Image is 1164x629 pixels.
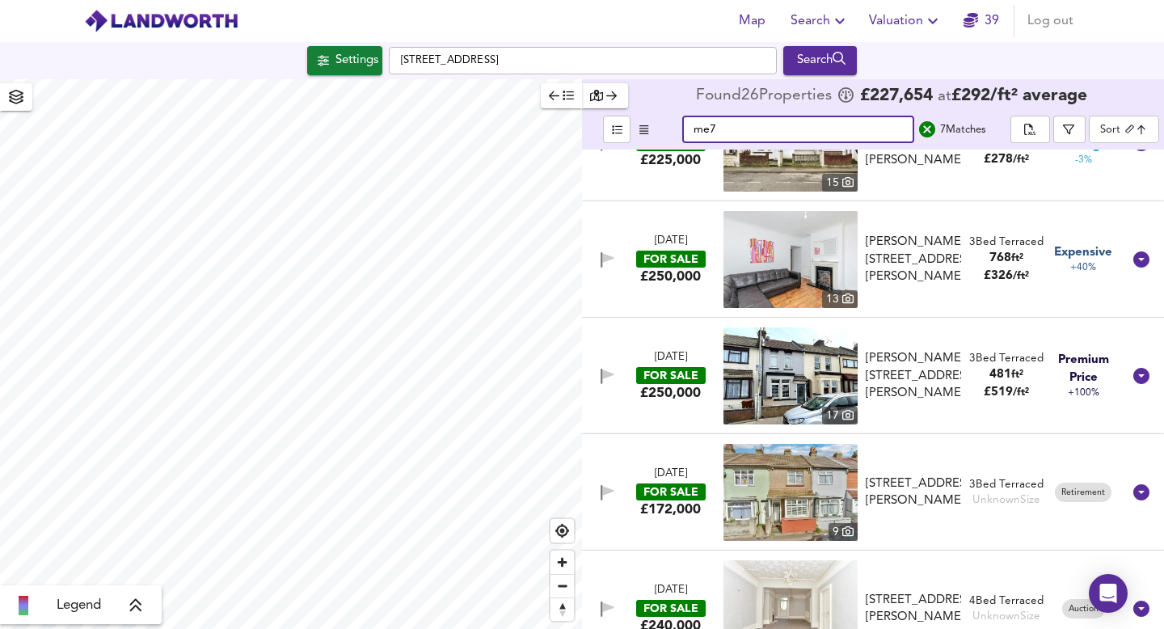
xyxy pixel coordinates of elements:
span: ft² [1011,253,1023,264]
input: Enter a location... [389,47,777,74]
div: FOR SALE [636,367,706,384]
div: £250,000 [640,384,701,402]
span: Legend [57,596,101,615]
span: Reset bearing to north [550,598,574,621]
div: [PERSON_NAME][STREET_ADDRESS][PERSON_NAME] [866,350,961,402]
div: 3 Bed Terraced [969,351,1044,366]
div: FOR SALE [636,251,706,268]
div: [DATE]FOR SALE£172,000 property thumbnail 9 [STREET_ADDRESS][PERSON_NAME]3Bed TerracedUnknownSize... [582,434,1164,551]
span: / ft² [1013,271,1029,281]
span: / ft² [1013,154,1029,165]
span: +100% [1068,386,1099,400]
span: 481 [989,369,1011,381]
span: Search [791,10,850,32]
span: Map [732,10,771,32]
span: +40% [1070,261,1096,275]
div: [DATE] [655,350,687,365]
span: / ft² [1013,387,1029,398]
div: 4 Bed Terraced [969,593,1044,609]
span: Retirement [1055,487,1111,499]
button: Zoom out [550,574,574,597]
span: Zoom out [550,575,574,597]
div: Found 26 Propert ies [696,88,836,104]
button: Find my location [550,519,574,542]
div: 9 [829,523,858,541]
svg: Show Details [1132,250,1151,269]
div: Run Your Search [783,46,857,75]
div: Unknown Size [972,492,1040,508]
div: 15 [822,174,858,192]
span: Valuation [869,10,943,32]
div: [DATE]FOR SALE£250,000 property thumbnail 13 [PERSON_NAME][STREET_ADDRESS][PERSON_NAME]3Bed Terra... [582,201,1164,318]
div: 7 Match es [940,121,986,138]
svg: Show Details [1132,599,1151,618]
span: at [938,89,951,104]
span: £ 292 / ft² average [951,87,1087,104]
svg: Show Details [1132,483,1151,502]
img: logo [84,9,238,33]
input: Text Filter... [682,116,914,143]
span: ft² [1011,369,1023,380]
span: £ 326 [984,270,1029,282]
button: Valuation [862,5,949,37]
div: [DATE]FOR SALE£250,000 property thumbnail 17 [PERSON_NAME][STREET_ADDRESS][PERSON_NAME]3Bed Terra... [582,318,1164,434]
div: [DATE] [655,234,687,249]
div: Milton Road, Gillingham, Kent, ME7 [859,234,968,285]
button: search [914,116,940,142]
div: 3 Bed Terraced [969,234,1044,250]
div: split button [1010,116,1049,143]
div: [STREET_ADDRESS][PERSON_NAME] [866,475,961,510]
button: Reset bearing to north [550,597,574,621]
div: [DATE] [655,583,687,598]
span: Premium Price [1045,352,1122,386]
span: 768 [989,252,1011,264]
div: 3 Bed Terraced [969,477,1044,492]
svg: Show Details [1132,366,1151,386]
div: Eva Road, Upper Gillingham, Kent, ME7 5NE [859,475,968,510]
span: Auction [1062,603,1105,615]
a: property thumbnail 9 [723,444,858,541]
div: Click to configure Search Settings [307,46,382,75]
div: [DATE] [655,466,687,482]
a: 39 [964,10,999,32]
div: Sort [1089,116,1159,143]
div: [PERSON_NAME][STREET_ADDRESS][PERSON_NAME] [866,234,961,285]
div: FOR SALE [636,600,706,617]
span: £ 227,654 [860,88,933,104]
a: property thumbnail 17 [723,327,858,424]
div: Unknown Size [972,609,1040,624]
div: 17 [822,407,858,424]
img: property thumbnail [723,327,858,424]
button: 39 [955,5,1007,37]
span: £ 519 [984,386,1029,399]
button: Log out [1021,5,1080,37]
div: £250,000 [640,268,701,285]
span: Expensive [1054,244,1112,261]
button: Settings [307,46,382,75]
div: Open Intercom Messenger [1089,574,1128,613]
a: property thumbnail 13 [723,211,858,308]
span: Log out [1027,10,1073,32]
img: property thumbnail [723,211,858,308]
div: £172,000 [640,500,701,518]
div: Milton Road, Gillingham, ME7 [859,350,968,402]
span: -3% [1075,154,1092,167]
button: Map [726,5,778,37]
div: FOR SALE [636,483,706,500]
div: 13 [822,290,858,308]
div: [STREET_ADDRESS][PERSON_NAME] [866,592,961,627]
div: Settings [335,50,378,71]
img: property thumbnail [723,444,858,541]
button: Zoom in [550,551,574,574]
div: Sort [1100,122,1120,137]
div: Search [787,50,853,71]
div: £225,000 [640,151,701,169]
span: £ 278 [984,154,1029,166]
button: Search [783,46,857,75]
button: Search [784,5,856,37]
